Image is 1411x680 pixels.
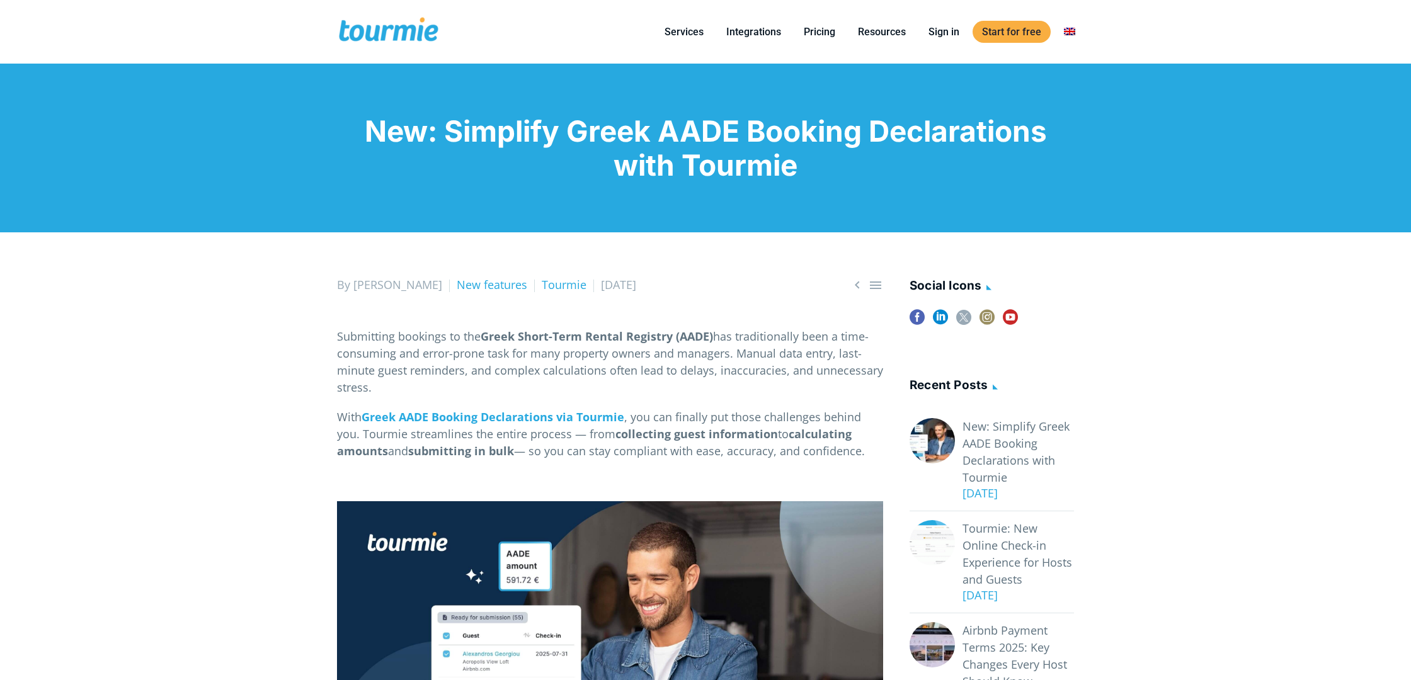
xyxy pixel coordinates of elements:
[362,409,624,424] a: Greek AADE Booking Declarations via Tourmie
[337,277,442,292] span: By [PERSON_NAME]
[956,310,971,333] a: twitter
[408,443,514,458] strong: submitting in bulk
[615,426,778,441] strong: collecting guest information
[850,277,865,293] a: 
[955,587,1074,604] div: [DATE]
[910,376,1074,397] h4: Recent posts
[457,277,527,292] a: New features
[655,24,713,40] a: Services
[955,485,1074,502] div: [DATE]
[337,328,883,396] p: Submitting bookings to the has traditionally been a time-consuming and error-prone task for many ...
[1003,310,1018,333] a: youtube
[980,310,995,333] a: instagram
[973,21,1051,43] a: Start for free
[542,277,586,292] a: Tourmie
[337,114,1074,182] h1: New: Simplify Greek AADE Booking Declarations with Tourmie
[919,24,969,40] a: Sign in
[933,310,948,333] a: linkedin
[910,276,1074,297] h4: social icons
[963,520,1074,588] a: Tourmie: New Online Check-in Experience for Hosts and Guests
[337,426,852,458] strong: calculating amounts
[481,329,713,344] strong: Greek Short-Term Rental Registry (AADE)
[601,277,636,292] span: [DATE]
[337,409,883,460] p: With , you can finally put those challenges behind you. Tourmie streamlines the entire process — ...
[868,277,883,293] a: 
[717,24,791,40] a: Integrations
[910,310,925,333] a: facebook
[794,24,845,40] a: Pricing
[850,277,865,293] span: Previous post
[848,24,915,40] a: Resources
[963,418,1074,486] a: New: Simplify Greek AADE Booking Declarations with Tourmie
